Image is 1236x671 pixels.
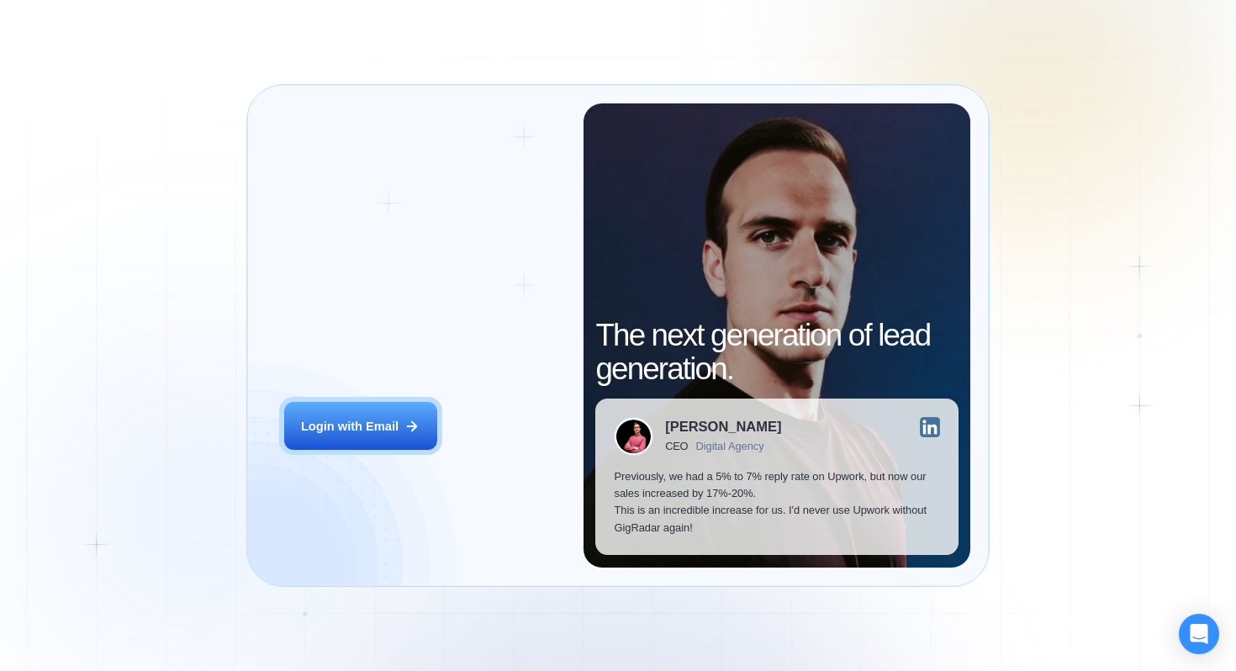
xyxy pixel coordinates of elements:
[665,441,688,453] div: CEO
[301,418,399,435] div: Login with Email
[284,402,437,450] button: Login with Email
[696,441,764,453] div: Digital Agency
[1179,614,1219,654] div: Open Intercom Messenger
[614,468,939,536] p: Previously, we had a 5% to 7% reply rate on Upwork, but now our sales increased by 17%-20%. This ...
[595,319,958,387] h2: The next generation of lead generation.
[665,420,781,435] div: [PERSON_NAME]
